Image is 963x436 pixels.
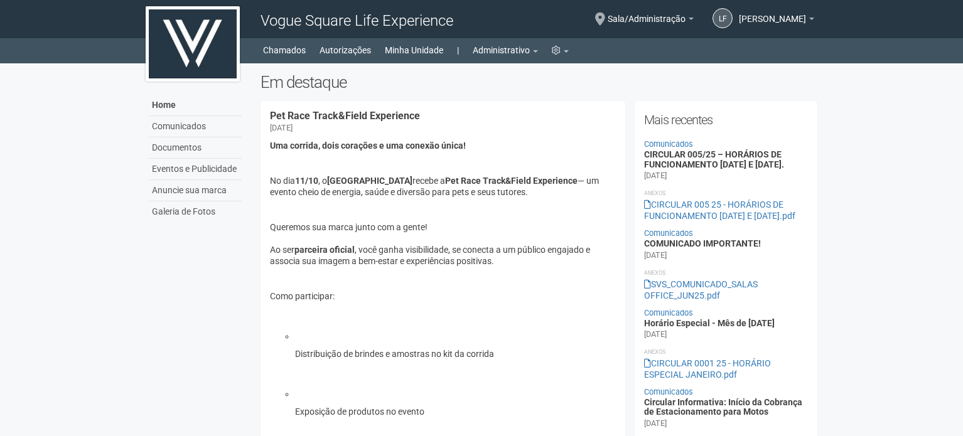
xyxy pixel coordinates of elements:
li: Anexos [644,188,808,199]
a: SVS_COMUNICADO_SALAS OFFICE_JUN25.pdf [644,279,758,300]
p: Queremos sua marca junto com a gente! Ao ser , você ganha visibilidade, se conecta a um público e... [270,221,616,267]
strong: 11/10 [295,176,318,186]
a: Eventos e Publicidade [149,159,242,180]
a: Galeria de Fotos [149,201,242,222]
li: Anexos [644,346,808,358]
h2: Mais recentes [644,110,808,129]
h2: Em destaque [261,73,817,92]
a: Comunicados [644,228,693,238]
a: Chamados [263,41,306,59]
p: Distribuição de brindes e amostras no kit da corrida [295,348,616,359]
p: Como participar: [270,290,616,302]
p: No dia , o recebe a — um evento cheio de energia, saúde e diversão para pets e seus tutores. [270,175,616,198]
a: Pet Race Track&Field Experience [270,110,420,122]
div: [DATE] [644,418,667,429]
div: [DATE] [270,122,293,134]
img: logo.jpg [146,6,240,82]
strong: [GEOGRAPHIC_DATA] [327,176,412,186]
a: Autorizações [320,41,371,59]
p: Exposição de produtos no evento [295,406,616,417]
a: Comunicados [644,387,693,396]
a: Home [149,95,242,116]
span: Sala/Administração [608,2,686,24]
a: [PERSON_NAME] [739,16,814,26]
strong: Uma corrida, dois corações e uma conexão única! [270,141,466,151]
a: | [457,41,459,59]
a: CIRCULAR 0001 25 - HORÁRIO ESPECIAL JANEIRO.pdf [644,358,771,380]
div: [DATE] [644,170,667,181]
div: [DATE] [644,329,667,340]
div: [DATE] [644,250,667,261]
a: Horário Especial - Mês de [DATE] [644,318,775,328]
a: Configurações [552,41,569,59]
a: Comunicados [644,139,693,149]
a: Documentos [149,137,242,159]
a: Circular Informativa: Início da Cobrança de Estacionamento para Motos [644,397,802,417]
a: CIRCULAR 005/25 – HORÁRIOS DE FUNCIONAMENTO [DATE] E [DATE]. [644,149,784,169]
strong: Pet Race Track&Field Experience [445,176,578,186]
a: Administrativo [473,41,538,59]
a: Minha Unidade [385,41,443,59]
a: LF [713,8,733,28]
a: Anuncie sua marca [149,180,242,201]
strong: parceira oficial [294,245,355,255]
li: Anexos [644,267,808,279]
a: COMUNICADO IMPORTANTE! [644,238,761,248]
a: Comunicados [644,308,693,317]
a: Comunicados [149,116,242,137]
span: Vogue Square Life Experience [261,12,453,29]
span: Letícia Florim [739,2,806,24]
a: Sala/Administração [608,16,694,26]
a: CIRCULAR 005 25 - HORÁRIOS DE FUNCIONAMENTO [DATE] E [DATE].pdf [644,199,795,221]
